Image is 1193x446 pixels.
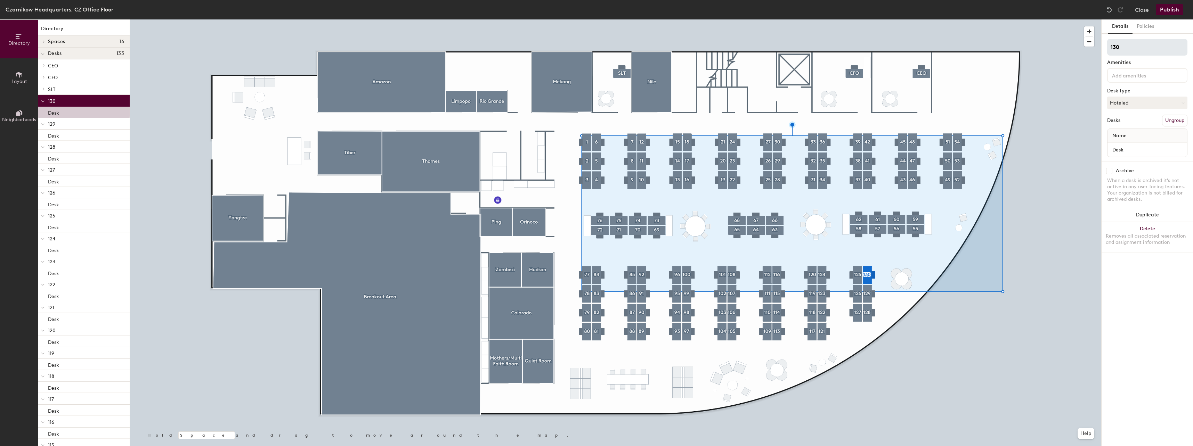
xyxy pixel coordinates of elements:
p: Desk [48,131,59,139]
div: When a desk is archived it's not active in any user-facing features. Your organization is not bil... [1107,177,1187,203]
span: 119 [48,350,54,356]
p: Desk [48,269,59,276]
button: Ungroup [1162,115,1187,126]
button: DeleteRemoves all associated reservation and assignment information [1102,222,1193,253]
span: 123 [48,259,55,265]
img: Redo [1117,6,1124,13]
button: Policies [1133,19,1158,34]
p: Desk [48,200,59,208]
p: Desk [48,246,59,254]
button: Details [1108,19,1133,34]
span: CFO [48,75,58,81]
span: 116 [48,419,54,425]
span: 117 [48,396,54,402]
div: Desk Type [1107,88,1187,94]
span: Desks [48,51,62,56]
p: Desk [48,223,59,231]
span: SLT [48,86,55,92]
div: Archive [1116,168,1134,174]
button: Duplicate [1102,208,1193,222]
p: Desk [48,360,59,368]
button: Help [1078,428,1094,439]
span: 128 [48,144,55,150]
span: Spaces [48,39,65,44]
span: Name [1109,130,1130,142]
span: 124 [48,236,55,242]
div: Desks [1107,118,1120,123]
span: 133 [116,51,124,56]
p: Desk [48,406,59,414]
button: Hoteled [1107,97,1187,109]
p: Desk [48,383,59,391]
span: Directory [8,40,30,46]
span: 125 [48,213,55,219]
input: Unnamed desk [1109,145,1186,155]
span: Neighborhoods [2,117,36,123]
p: Desk [48,154,59,162]
p: Desk [48,314,59,322]
span: 120 [48,328,56,333]
h1: Directory [38,25,130,36]
span: CEO [48,63,58,69]
span: 126 [48,190,55,196]
span: 130 [48,98,56,104]
span: 129 [48,121,55,127]
p: Desk [48,291,59,299]
div: Amenities [1107,60,1187,65]
span: 16 [119,39,124,44]
span: Layout [11,79,27,84]
span: 121 [48,305,54,311]
button: Publish [1156,4,1183,15]
p: Desk [48,108,59,116]
p: Desk [48,177,59,185]
p: Desk [48,429,59,437]
input: Add amenities [1111,71,1173,79]
button: Close [1135,4,1149,15]
span: 118 [48,373,54,379]
span: 127 [48,167,55,173]
p: Desk [48,337,59,345]
span: 122 [48,282,55,288]
div: Removes all associated reservation and assignment information [1106,233,1189,246]
div: Czarnikow Headquarters, CZ Office Floor [6,5,113,14]
img: Undo [1106,6,1113,13]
